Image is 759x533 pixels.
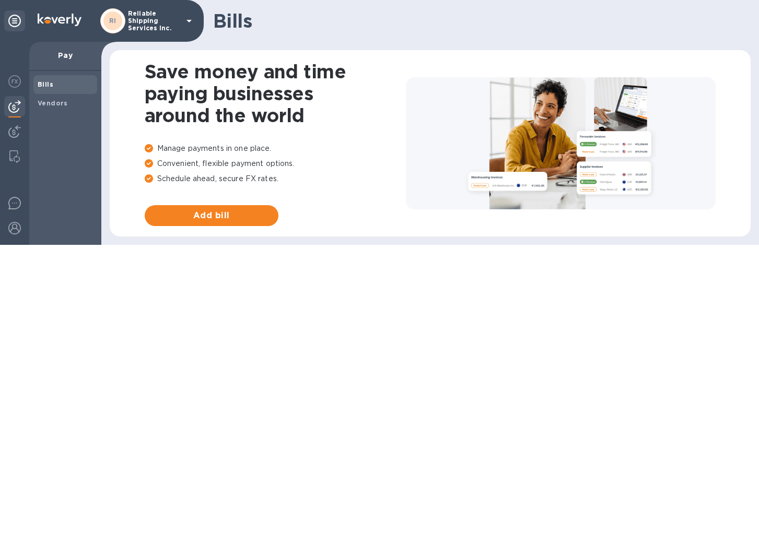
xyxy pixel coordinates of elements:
[38,80,53,88] b: Bills
[128,10,180,32] p: Reliable Shipping Services Inc.
[4,10,25,31] div: Unpin categories
[38,99,68,107] b: Vendors
[145,205,278,226] button: Add bill
[109,17,116,25] b: RI
[153,209,270,222] span: Add bill
[145,173,406,184] p: Schedule ahead, secure FX rates.
[8,75,21,88] img: Foreign exchange
[145,61,406,126] h1: Save money and time paying businesses around the world
[145,158,406,169] p: Convenient, flexible payment options.
[145,143,406,154] p: Manage payments in one place.
[38,14,81,26] img: Logo
[213,10,742,32] h1: Bills
[38,50,93,61] p: Pay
